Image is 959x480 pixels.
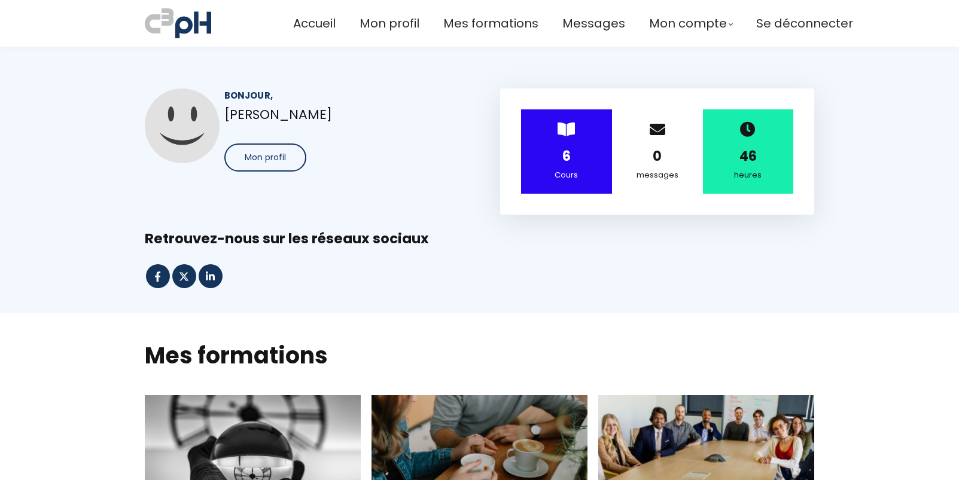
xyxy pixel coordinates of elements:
button: Mon profil [224,143,306,172]
div: messages [627,169,688,182]
strong: 0 [653,147,662,166]
iframe: chat widget [6,454,128,480]
a: Accueil [293,14,336,33]
h2: Mes formations [145,340,815,371]
strong: 6 [562,147,571,166]
a: Messages [562,14,625,33]
div: heures [718,169,779,182]
a: Se déconnecter [756,14,853,33]
p: [PERSON_NAME] [224,104,459,125]
div: Retrouvez-nous sur les réseaux sociaux [145,230,815,248]
a: Mes formations [443,14,538,33]
div: Bonjour, [224,88,459,102]
span: Mon compte [649,14,727,33]
a: Mon profil [360,14,419,33]
span: Mon profil [245,151,286,164]
div: > [521,109,612,194]
img: 65e587d4248a3990f504bc31.jpg [145,88,220,163]
img: a70bc7685e0efc0bd0b04b3506828469.jpeg [145,6,211,41]
div: Cours [536,169,597,182]
strong: 46 [739,147,757,166]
